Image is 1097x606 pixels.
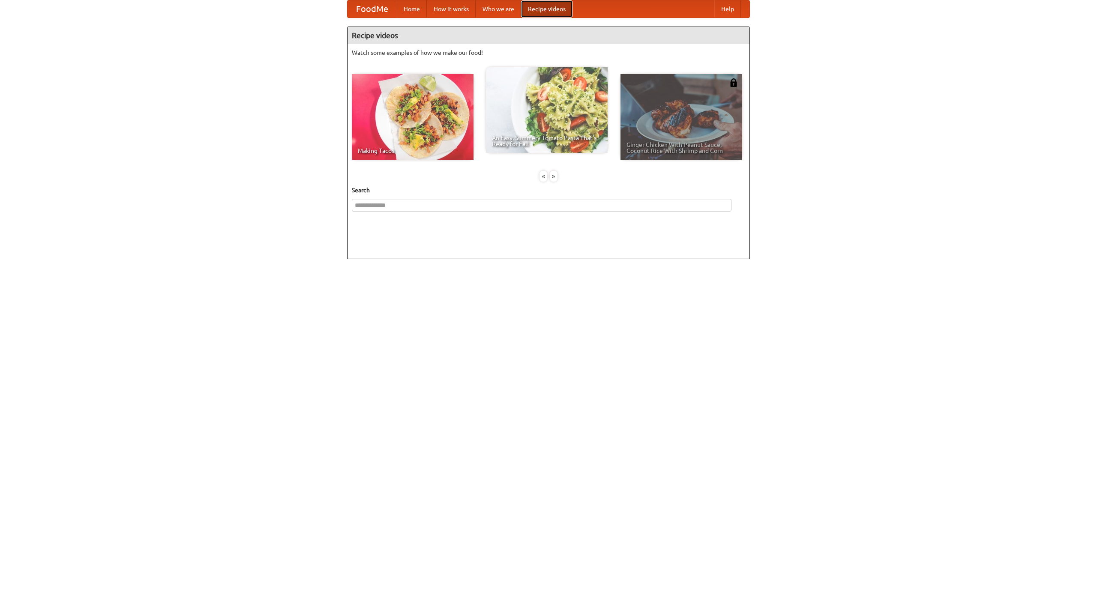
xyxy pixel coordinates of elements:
p: Watch some examples of how we make our food! [352,48,745,57]
a: Who we are [476,0,521,18]
a: Help [714,0,741,18]
div: « [540,171,547,182]
h5: Search [352,186,745,194]
a: An Easy, Summery Tomato Pasta That's Ready for Fall [486,67,608,153]
img: 483408.png [729,78,738,87]
div: » [550,171,557,182]
a: Recipe videos [521,0,572,18]
a: Making Tacos [352,74,474,160]
a: How it works [427,0,476,18]
span: An Easy, Summery Tomato Pasta That's Ready for Fall [492,135,602,147]
a: Home [397,0,427,18]
a: FoodMe [348,0,397,18]
span: Making Tacos [358,148,468,154]
h4: Recipe videos [348,27,749,44]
